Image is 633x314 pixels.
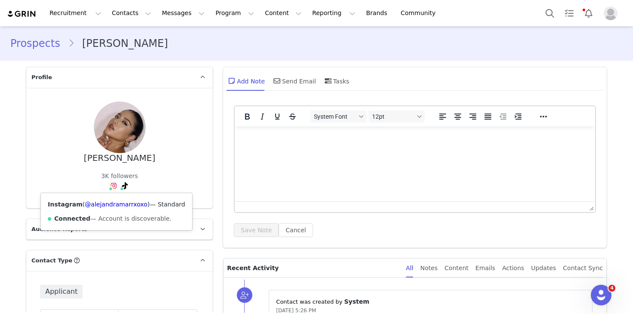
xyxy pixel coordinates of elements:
button: Search [540,3,559,23]
button: Italic [255,111,270,123]
a: Prospects [10,36,68,51]
span: System Font [314,113,356,120]
div: Content [444,259,469,278]
span: 12pt [372,113,414,120]
strong: Connected [54,215,90,222]
img: instagram.svg [110,182,117,189]
img: placeholder-profile.jpg [604,6,617,20]
button: Recruitment [44,3,106,23]
div: Actions [502,259,524,278]
button: Bold [240,111,254,123]
button: Decrease indent [496,111,510,123]
strong: Instagram [48,201,83,208]
button: Notifications [579,3,598,23]
button: Reporting [307,3,360,23]
button: Strikethrough [285,111,300,123]
a: Tasks [560,3,579,23]
button: Align center [450,111,465,123]
span: [DATE] 5:26 PM [276,308,316,314]
button: Messages [157,3,210,23]
button: Align left [435,111,450,123]
button: Save Note [234,223,279,237]
span: System [344,298,369,305]
button: Reveal or hide additional toolbar items [536,111,551,123]
img: grin logo [7,10,37,18]
button: Contacts [107,3,156,23]
span: 4 [608,285,615,292]
span: Audience Reports [31,225,87,234]
div: Add Note [227,71,265,91]
div: 3K followers [101,172,138,181]
iframe: Rich Text Area [235,126,595,201]
button: Profile [599,6,626,20]
button: Program [210,3,259,23]
div: All [406,259,413,278]
button: Font sizes [369,111,425,123]
button: Cancel [279,223,313,237]
div: Notes [420,259,438,278]
button: Align right [465,111,480,123]
div: Send Email [272,71,316,91]
button: Justify [481,111,495,123]
p: Contact was created by ⁨ ⁩ [276,297,585,306]
div: [PERSON_NAME] [84,153,155,163]
iframe: Intercom live chat [591,285,611,305]
div: Emails [475,259,495,278]
a: Brands [361,3,395,23]
span: Contact Type [31,256,72,265]
span: — Account is discoverable. [90,215,171,222]
button: Fonts [310,111,366,123]
a: @alejandramarrxoxo [85,201,147,208]
button: Increase indent [511,111,525,123]
div: Updates [531,259,556,278]
img: 9d20ba18-c0f0-4c95-8037-0ee32c190b0c.jpg [94,102,146,153]
span: ( ) [83,201,150,208]
span: Profile [31,73,52,82]
div: Contact Sync [563,259,603,278]
div: Press the Up and Down arrow keys to resize the editor. [586,202,595,212]
button: Underline [270,111,285,123]
span: Applicant [40,285,83,299]
a: Community [396,3,445,23]
p: Recent Activity [227,259,399,277]
span: — Standard [150,201,185,208]
button: Content [260,3,307,23]
div: Tasks [323,71,350,91]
